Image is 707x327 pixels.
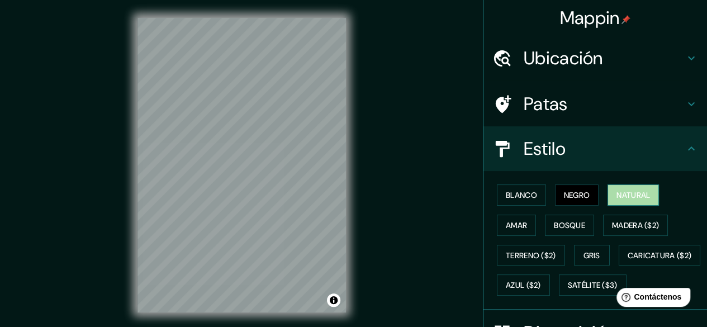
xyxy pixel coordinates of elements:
button: Gris [574,245,610,266]
button: Amar [497,215,536,236]
div: Ubicación [483,36,707,80]
div: Patas [483,82,707,126]
font: Ubicación [524,46,603,70]
button: Blanco [497,184,546,206]
button: Terreno ($2) [497,245,565,266]
font: Natural [616,190,650,200]
button: Satélite ($3) [559,274,627,296]
img: pin-icon.png [621,15,630,24]
font: Estilo [524,137,566,160]
div: Estilo [483,126,707,171]
button: Bosque [545,215,594,236]
font: Blanco [506,190,537,200]
button: Negro [555,184,599,206]
button: Natural [608,184,659,206]
iframe: Lanzador de widgets de ayuda [608,283,695,315]
button: Azul ($2) [497,274,550,296]
button: Madera ($2) [603,215,668,236]
button: Activar o desactivar atribución [327,293,340,307]
font: Madera ($2) [612,220,659,230]
button: Caricatura ($2) [619,245,701,266]
font: Gris [583,250,600,260]
font: Caricatura ($2) [628,250,692,260]
canvas: Mapa [137,18,346,312]
font: Patas [524,92,568,116]
font: Bosque [554,220,585,230]
font: Negro [564,190,590,200]
font: Satélite ($3) [568,281,618,291]
font: Mappin [560,6,620,30]
font: Azul ($2) [506,281,541,291]
font: Amar [506,220,527,230]
font: Terreno ($2) [506,250,556,260]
